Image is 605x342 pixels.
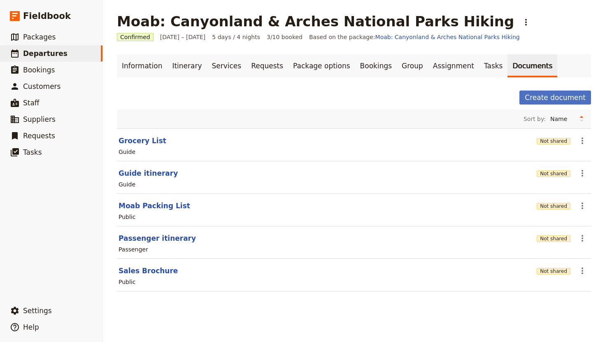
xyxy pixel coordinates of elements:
[119,266,178,276] button: Sales Brochure
[575,113,588,125] button: Change sort direction
[23,307,52,315] span: Settings
[23,132,55,140] span: Requests
[119,180,135,188] div: Guide
[537,268,570,275] button: Not shared
[267,33,302,41] span: 3/10 booked
[537,203,570,209] button: Not shared
[23,148,42,156] span: Tasks
[246,54,288,77] a: Requests
[117,54,167,77] a: Information
[375,34,520,40] a: Moab: Canyonland & Arches National Parks Hiking
[428,54,479,77] a: Assignment
[519,91,591,105] button: Create document
[355,54,397,77] a: Bookings
[119,201,190,211] button: Moab Packing List
[397,54,428,77] a: Group
[23,99,40,107] span: Staff
[119,168,178,178] button: Guide itinerary
[23,82,60,91] span: Customers
[537,235,570,242] button: Not shared
[23,323,39,331] span: Help
[575,231,589,245] button: Actions
[119,245,148,254] div: Passenger
[23,115,56,123] span: Suppliers
[207,54,247,77] a: Services
[119,233,196,243] button: Passenger itinerary
[575,166,589,180] button: Actions
[167,54,207,77] a: Itinerary
[23,10,71,22] span: Fieldbook
[23,33,56,41] span: Packages
[119,278,135,286] div: Public
[524,115,546,123] span: Sort by:
[547,113,575,125] select: Sort by:
[117,13,514,30] h1: Moab: Canyonland & Arches National Parks Hiking
[212,33,260,41] span: 5 days / 4 nights
[119,136,166,146] button: Grocery List
[507,54,557,77] a: Documents
[575,264,589,278] button: Actions
[309,33,520,41] span: Based on the package:
[575,134,589,148] button: Actions
[519,15,533,29] button: Actions
[119,148,135,156] div: Guide
[119,213,135,221] div: Public
[537,170,570,177] button: Not shared
[23,49,67,58] span: Departures
[288,54,355,77] a: Package options
[575,199,589,213] button: Actions
[23,66,55,74] span: Bookings
[537,138,570,144] button: Not shared
[160,33,206,41] span: [DATE] – [DATE]
[479,54,508,77] a: Tasks
[117,33,154,41] span: Confirmed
